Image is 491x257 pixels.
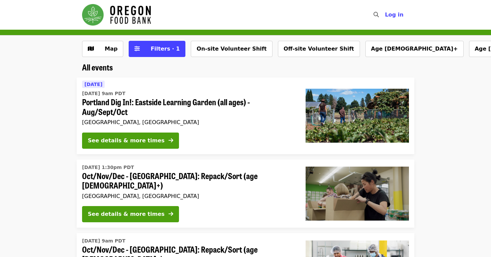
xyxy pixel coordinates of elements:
[380,8,409,22] button: Log in
[77,160,414,228] a: See details for "Oct/Nov/Dec - Portland: Repack/Sort (age 8+)"
[82,61,113,73] span: All events
[77,78,414,154] a: See details for "Portland Dig In!: Eastside Learning Garden (all ages) - Aug/Sept/Oct"
[84,82,102,87] span: [DATE]
[82,133,179,149] button: See details & more times
[82,41,123,57] button: Show map view
[191,41,272,57] button: On-site Volunteer Shift
[385,11,404,18] span: Log in
[306,89,409,143] img: Portland Dig In!: Eastside Learning Garden (all ages) - Aug/Sept/Oct organized by Oregon Food Bank
[82,119,295,125] div: [GEOGRAPHIC_DATA], [GEOGRAPHIC_DATA]
[82,193,295,199] div: [GEOGRAPHIC_DATA], [GEOGRAPHIC_DATA]
[383,7,388,23] input: Search
[82,206,179,222] button: See details & more times
[88,46,94,52] i: map icon
[88,210,164,218] div: See details & more times
[105,46,118,52] span: Map
[365,41,464,57] button: Age [DEMOGRAPHIC_DATA]+
[373,11,379,18] i: search icon
[82,164,134,171] time: [DATE] 1:30pm PDT
[151,46,180,52] span: Filters · 1
[82,90,125,97] time: [DATE] 9am PDT
[278,41,360,57] button: Off-site Volunteer Shift
[82,4,151,26] img: Oregon Food Bank - Home
[306,167,409,221] img: Oct/Nov/Dec - Portland: Repack/Sort (age 8+) organized by Oregon Food Bank
[129,41,185,57] button: Filters (1 selected)
[82,97,295,117] span: Portland Dig In!: Eastside Learning Garden (all ages) - Aug/Sept/Oct
[169,137,173,144] i: arrow-right icon
[88,137,164,145] div: See details & more times
[82,171,295,191] span: Oct/Nov/Dec - [GEOGRAPHIC_DATA]: Repack/Sort (age [DEMOGRAPHIC_DATA]+)
[169,211,173,217] i: arrow-right icon
[82,237,125,245] time: [DATE] 9am PDT
[134,46,140,52] i: sliders-h icon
